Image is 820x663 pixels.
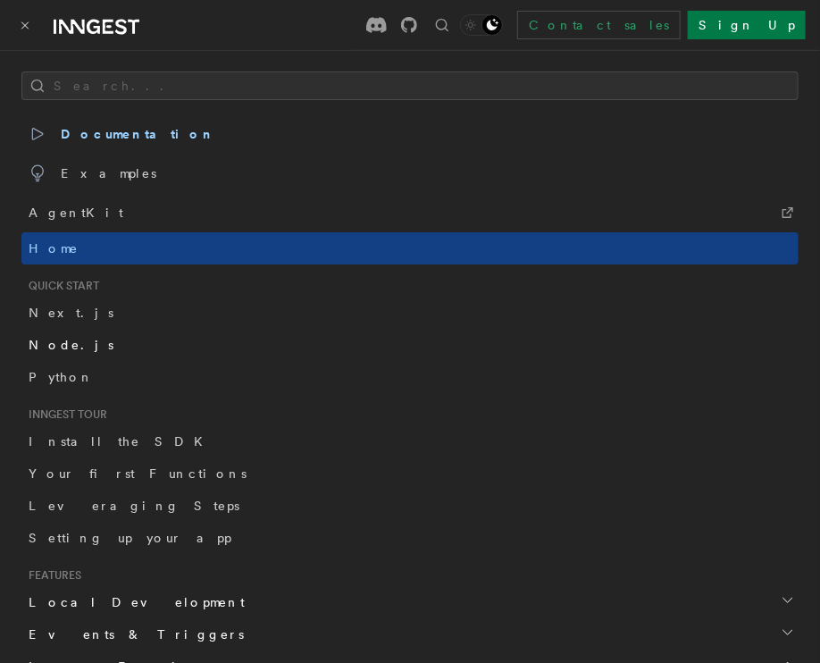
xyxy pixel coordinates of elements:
button: Events & Triggers [21,618,799,650]
a: Leveraging Steps [21,490,799,522]
span: Examples [29,161,156,186]
a: Examples [21,154,799,193]
span: Python [29,370,94,384]
a: Sign Up [688,11,806,39]
a: Documentation [21,114,799,154]
span: Features [21,568,81,583]
span: Local Development [21,593,245,611]
span: Next.js [29,306,113,320]
button: Search... [21,71,799,100]
a: Node.js [21,329,799,361]
a: Next.js [21,297,799,329]
span: Setting up your app [29,531,231,545]
a: Home [21,232,799,264]
span: Home [29,239,79,257]
span: Inngest tour [21,407,107,422]
button: Toggle dark mode [460,14,503,36]
a: AgentKit [21,193,799,232]
a: Setting up your app [21,522,799,554]
span: Your first Functions [29,466,247,481]
a: Your first Functions [21,457,799,490]
button: Find something... [431,14,453,36]
span: Documentation [29,122,215,147]
button: Toggle navigation [14,14,36,36]
span: Node.js [29,338,113,352]
span: AgentKit [29,200,123,225]
span: Install the SDK [29,434,213,449]
span: Leveraging Steps [29,499,239,513]
button: Local Development [21,586,799,618]
a: Contact sales [517,11,681,39]
span: Events & Triggers [21,625,244,643]
span: Quick start [21,279,99,293]
a: Install the SDK [21,425,799,457]
a: Python [21,361,799,393]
